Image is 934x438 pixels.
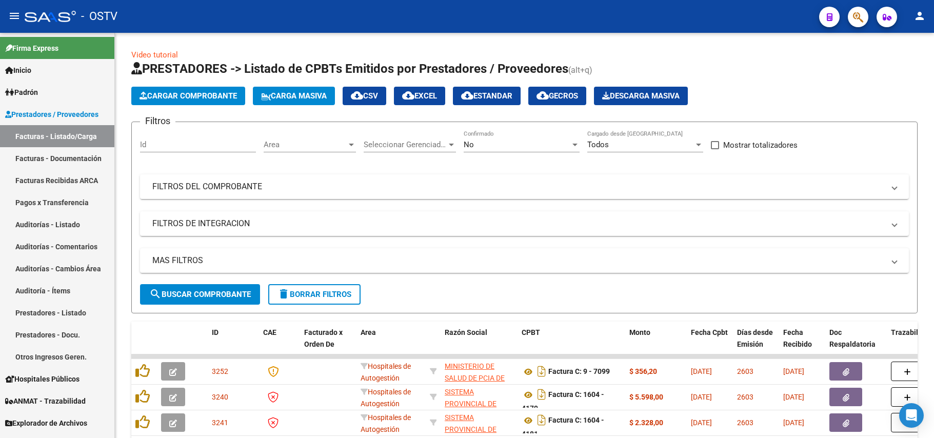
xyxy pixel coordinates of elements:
span: Carga Masiva [261,91,327,101]
span: [DATE] [691,367,712,375]
span: Descarga Masiva [602,91,680,101]
datatable-header-cell: Doc Respaldatoria [825,322,887,367]
strong: Factura C: 9 - 7099 [548,368,610,376]
button: EXCEL [394,87,445,105]
span: 3241 [212,419,228,427]
span: - OSTV [81,5,117,28]
datatable-header-cell: Días desde Emisión [733,322,779,367]
span: ANMAT - Trazabilidad [5,395,86,407]
datatable-header-cell: ID [208,322,259,367]
span: 2603 [737,393,753,401]
span: CSV [351,91,378,101]
mat-expansion-panel-header: MAS FILTROS [140,248,909,273]
datatable-header-cell: Facturado x Orden De [300,322,356,367]
span: Gecros [536,91,578,101]
span: ID [212,328,218,336]
span: EXCEL [402,91,437,101]
span: Estandar [461,91,512,101]
mat-icon: delete [277,288,290,300]
h3: Filtros [140,114,175,128]
datatable-header-cell: CPBT [518,322,625,367]
strong: $ 356,20 [629,367,657,375]
i: Descargar documento [535,386,548,403]
i: Descargar documento [535,412,548,428]
app-download-masive: Descarga masiva de comprobantes (adjuntos) [594,87,688,105]
mat-icon: cloud_download [461,89,473,102]
mat-icon: person [913,10,926,22]
span: [DATE] [783,419,804,427]
span: Area [264,140,347,149]
mat-icon: search [149,288,162,300]
strong: $ 2.328,00 [629,419,663,427]
span: Monto [629,328,650,336]
span: Borrar Filtros [277,290,351,299]
span: Cargar Comprobante [140,91,237,101]
span: Hospitales de Autogestión [361,362,411,382]
mat-panel-title: FILTROS DEL COMPROBANTE [152,181,884,192]
mat-icon: cloud_download [351,89,363,102]
button: Estandar [453,87,521,105]
button: Buscar Comprobante [140,284,260,305]
button: Borrar Filtros [268,284,361,305]
span: Hospitales de Autogestión [361,413,411,433]
span: 2603 [737,367,753,375]
datatable-header-cell: Fecha Recibido [779,322,825,367]
strong: $ 5.598,00 [629,393,663,401]
span: SISTEMA PROVINCIAL DE SALUD [445,388,496,420]
datatable-header-cell: Razón Social [441,322,518,367]
span: 3240 [212,393,228,401]
span: (alt+q) [568,65,592,75]
datatable-header-cell: CAE [259,322,300,367]
span: Facturado x Orden De [304,328,343,348]
span: [DATE] [783,367,804,375]
button: Descarga Masiva [594,87,688,105]
span: CPBT [522,328,540,336]
button: Cargar Comprobante [131,87,245,105]
span: Razón Social [445,328,487,336]
a: Video tutorial [131,50,178,59]
datatable-header-cell: Fecha Cpbt [687,322,733,367]
mat-icon: menu [8,10,21,22]
span: PRESTADORES -> Listado de CPBTs Emitidos por Prestadores / Proveedores [131,62,568,76]
span: Prestadores / Proveedores [5,109,98,120]
span: Inicio [5,65,31,76]
span: Buscar Comprobante [149,290,251,299]
span: Firma Express [5,43,58,54]
span: No [464,140,474,149]
span: Fecha Cpbt [691,328,728,336]
span: Mostrar totalizadores [723,139,798,151]
mat-expansion-panel-header: FILTROS DEL COMPROBANTE [140,174,909,199]
span: 3252 [212,367,228,375]
span: Doc Respaldatoria [829,328,876,348]
span: Padrón [5,87,38,98]
mat-expansion-panel-header: FILTROS DE INTEGRACION [140,211,909,236]
datatable-header-cell: Monto [625,322,687,367]
span: [DATE] [691,393,712,401]
span: Trazabilidad [891,328,932,336]
strong: Factura C: 1604 - 4179 [522,391,604,413]
button: CSV [343,87,386,105]
mat-icon: cloud_download [402,89,414,102]
div: 30691822849 [445,386,513,408]
i: Descargar documento [535,363,548,380]
span: Hospitales de Autogestión [361,388,411,408]
span: [DATE] [783,393,804,401]
span: Hospitales Públicos [5,373,80,385]
span: 2603 [737,419,753,427]
mat-icon: cloud_download [536,89,549,102]
div: Open Intercom Messenger [899,403,924,428]
span: [DATE] [691,419,712,427]
span: Explorador de Archivos [5,417,87,429]
span: Seleccionar Gerenciador [364,140,447,149]
datatable-header-cell: Area [356,322,426,367]
div: 30626983398 [445,361,513,382]
span: MINISTERIO DE SALUD DE PCIA DE BSAS [445,362,505,394]
mat-panel-title: MAS FILTROS [152,255,884,266]
mat-panel-title: FILTROS DE INTEGRACION [152,218,884,229]
span: CAE [263,328,276,336]
span: Fecha Recibido [783,328,812,348]
button: Carga Masiva [253,87,335,105]
span: Todos [587,140,609,149]
span: Días desde Emisión [737,328,773,348]
div: 30691822849 [445,412,513,433]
